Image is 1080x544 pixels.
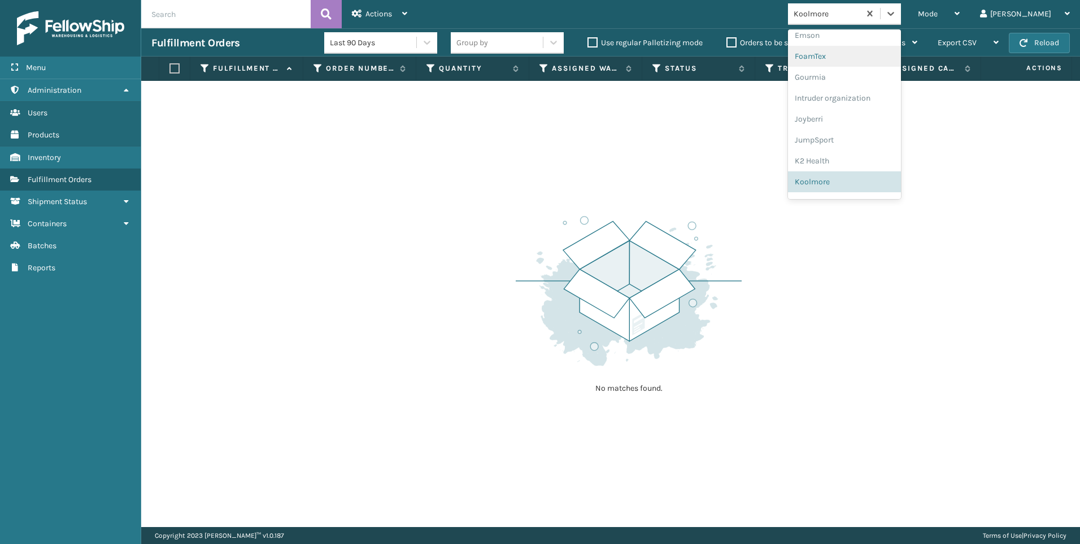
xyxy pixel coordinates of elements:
[778,63,846,74] label: Tracking Number
[456,37,488,49] div: Group by
[794,8,861,20] div: Koolmore
[788,129,901,150] div: JumpSport
[439,63,507,74] label: Quantity
[788,67,901,88] div: Gourmia
[788,25,901,46] div: Emson
[1024,532,1066,539] a: Privacy Policy
[28,241,56,251] span: Batches
[991,59,1069,77] span: Actions
[788,150,901,171] div: K2 Health
[552,63,620,74] label: Assigned Warehouse
[17,11,124,45] img: logo
[28,197,87,206] span: Shipment Status
[918,9,938,19] span: Mode
[213,63,281,74] label: Fulfillment Order Id
[788,46,901,67] div: FoamTex
[155,527,284,544] p: Copyright 2023 [PERSON_NAME]™ v 1.0.187
[28,85,81,95] span: Administration
[151,36,239,50] h3: Fulfillment Orders
[26,63,46,72] span: Menu
[28,175,92,184] span: Fulfillment Orders
[891,63,959,74] label: Assigned Carrier Service
[28,108,47,118] span: Users
[326,63,394,74] label: Order Number
[788,88,901,109] div: Intruder organization
[788,109,901,129] div: Joyberri
[983,532,1022,539] a: Terms of Use
[938,38,977,48] span: Export CSV
[587,38,703,48] label: Use regular Palletizing mode
[365,9,392,19] span: Actions
[788,171,901,192] div: Koolmore
[726,38,836,48] label: Orders to be shipped [DATE]
[983,527,1066,544] div: |
[665,63,733,74] label: Status
[28,263,55,273] span: Reports
[788,192,901,213] div: LifePro Fitness
[330,37,417,49] div: Last 90 Days
[1009,33,1070,53] button: Reload
[28,130,59,140] span: Products
[28,219,67,228] span: Containers
[28,153,61,162] span: Inventory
